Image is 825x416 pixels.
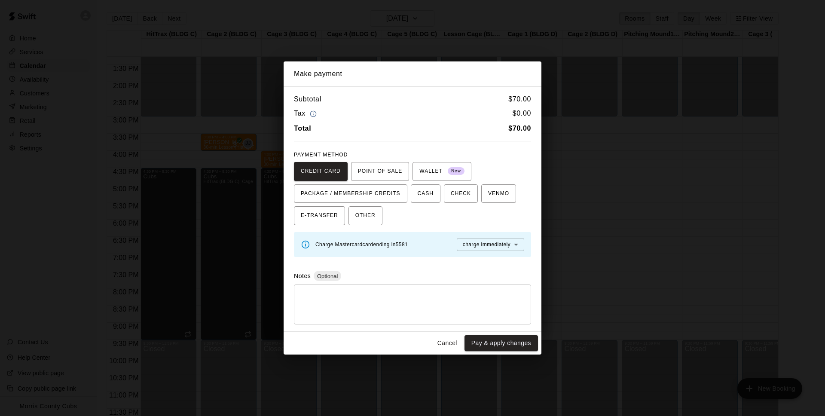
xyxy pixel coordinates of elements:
[294,125,311,132] b: Total
[412,162,471,181] button: WALLET New
[351,162,409,181] button: POINT OF SALE
[294,152,348,158] span: PAYMENT METHOD
[294,272,311,279] label: Notes
[488,187,509,201] span: VENMO
[444,184,478,203] button: CHECK
[418,187,434,201] span: CASH
[508,125,531,132] b: $ 70.00
[358,165,402,178] span: POINT OF SALE
[463,242,510,248] span: charge immediately
[314,273,341,279] span: Optional
[294,162,348,181] button: CREDIT CARD
[294,108,319,119] h6: Tax
[294,206,345,225] button: E-TRANSFER
[419,165,464,178] span: WALLET
[284,61,541,86] h2: Make payment
[294,184,407,203] button: PACKAGE / MEMBERSHIP CREDITS
[411,184,440,203] button: CASH
[294,94,321,105] h6: Subtotal
[315,242,408,248] span: Charge Mastercard card ending in 5581
[434,335,461,351] button: Cancel
[301,209,338,223] span: E-TRANSFER
[348,206,382,225] button: OTHER
[513,108,531,119] h6: $ 0.00
[355,209,376,223] span: OTHER
[508,94,531,105] h6: $ 70.00
[448,165,464,177] span: New
[451,187,471,201] span: CHECK
[464,335,538,351] button: Pay & apply changes
[301,187,400,201] span: PACKAGE / MEMBERSHIP CREDITS
[481,184,516,203] button: VENMO
[301,165,341,178] span: CREDIT CARD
